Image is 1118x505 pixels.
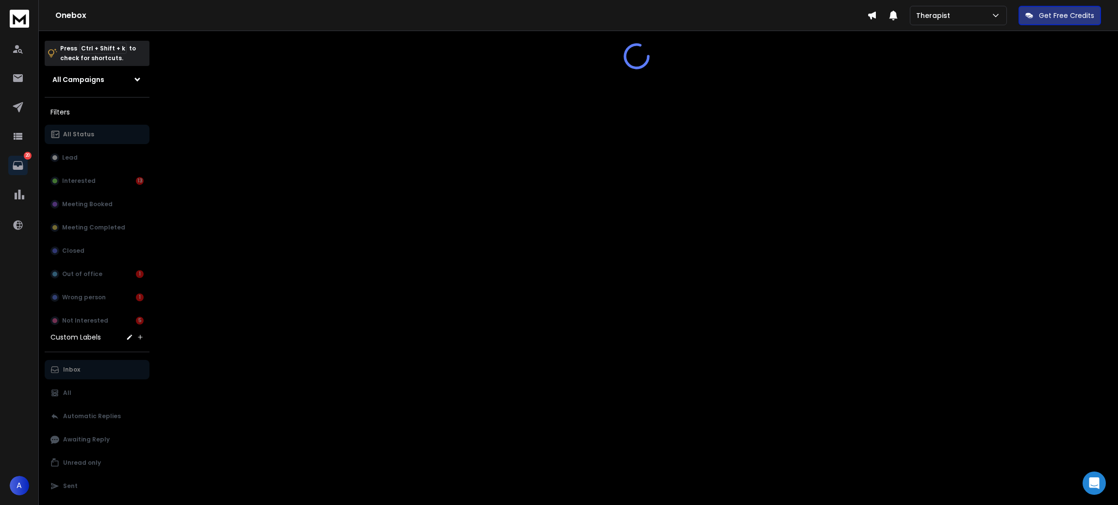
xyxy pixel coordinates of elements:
h1: All Campaigns [52,75,104,84]
a: 20 [8,156,28,175]
button: A [10,476,29,495]
h1: Onebox [55,10,867,21]
p: Therapist [916,11,954,20]
p: 20 [24,152,32,160]
button: Get Free Credits [1019,6,1101,25]
img: logo [10,10,29,28]
div: Open Intercom Messenger [1083,472,1106,495]
p: Press to check for shortcuts. [60,44,136,63]
p: Get Free Credits [1039,11,1094,20]
h3: Custom Labels [50,332,101,342]
button: All Campaigns [45,70,149,89]
span: Ctrl + Shift + k [80,43,127,54]
h3: Filters [45,105,149,119]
